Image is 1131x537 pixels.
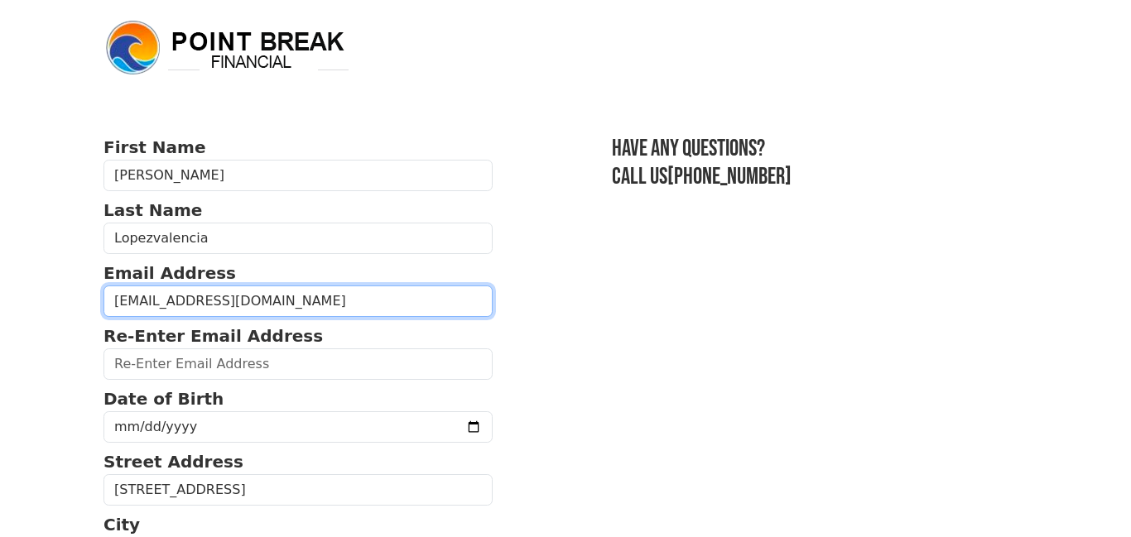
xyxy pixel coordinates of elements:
strong: First Name [103,137,205,157]
input: Street Address [103,474,493,506]
h3: Call us [612,163,1028,191]
input: First Name [103,160,493,191]
a: [PHONE_NUMBER] [667,163,792,190]
h3: Have any questions? [612,135,1028,163]
img: logo.png [103,18,352,78]
input: Last Name [103,223,493,254]
strong: City [103,515,140,535]
strong: Re-Enter Email Address [103,326,323,346]
input: Email Address [103,285,493,317]
strong: Last Name [103,200,202,220]
strong: Street Address [103,452,243,472]
input: Re-Enter Email Address [103,348,493,380]
strong: Date of Birth [103,389,224,409]
strong: Email Address [103,263,236,283]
